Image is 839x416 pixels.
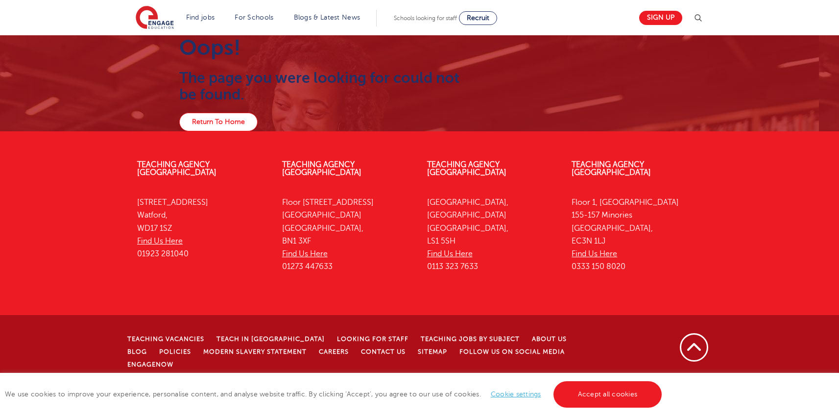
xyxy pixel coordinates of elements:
[394,15,457,22] span: Schools looking for staff
[203,348,307,355] a: Modern Slavery Statement
[532,336,567,343] a: About Us
[137,237,183,245] a: Find Us Here
[137,196,267,260] p: [STREET_ADDRESS] Watford, WD17 1SZ 01923 281040
[319,348,349,355] a: Careers
[179,70,462,103] h2: The page you were looking for could not be found.
[572,160,651,177] a: Teaching Agency [GEOGRAPHIC_DATA]
[235,14,273,21] a: For Schools
[459,348,565,355] a: Follow us on Social Media
[553,381,662,408] a: Accept all cookies
[216,336,325,343] a: Teach in [GEOGRAPHIC_DATA]
[427,160,506,177] a: Teaching Agency [GEOGRAPHIC_DATA]
[427,196,557,273] p: [GEOGRAPHIC_DATA], [GEOGRAPHIC_DATA] [GEOGRAPHIC_DATA], LS1 5SH 0113 323 7633
[459,11,497,25] a: Recruit
[179,113,258,131] a: Return To Home
[421,336,520,343] a: Teaching jobs by subject
[159,348,191,355] a: Policies
[337,336,408,343] a: Looking for staff
[491,391,541,398] a: Cookie settings
[282,160,361,177] a: Teaching Agency [GEOGRAPHIC_DATA]
[418,348,447,355] a: Sitemap
[5,391,664,398] span: We use cookies to improve your experience, personalise content, and analyse website traffic. By c...
[572,196,702,273] p: Floor 1, [GEOGRAPHIC_DATA] 155-157 Minories [GEOGRAPHIC_DATA], EC3N 1LJ 0333 150 8020
[136,6,174,30] img: Engage Education
[361,348,406,355] a: Contact Us
[294,14,360,21] a: Blogs & Latest News
[179,35,462,60] h1: Oops!
[282,249,328,258] a: Find Us Here
[186,14,215,21] a: Find jobs
[282,196,412,273] p: Floor [STREET_ADDRESS] [GEOGRAPHIC_DATA] [GEOGRAPHIC_DATA], BN1 3XF 01273 447633
[427,249,473,258] a: Find Us Here
[467,14,489,22] span: Recruit
[127,348,147,355] a: Blog
[572,249,617,258] a: Find Us Here
[137,160,216,177] a: Teaching Agency [GEOGRAPHIC_DATA]
[639,11,682,25] a: Sign up
[127,361,173,368] a: EngageNow
[127,336,204,343] a: Teaching Vacancies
